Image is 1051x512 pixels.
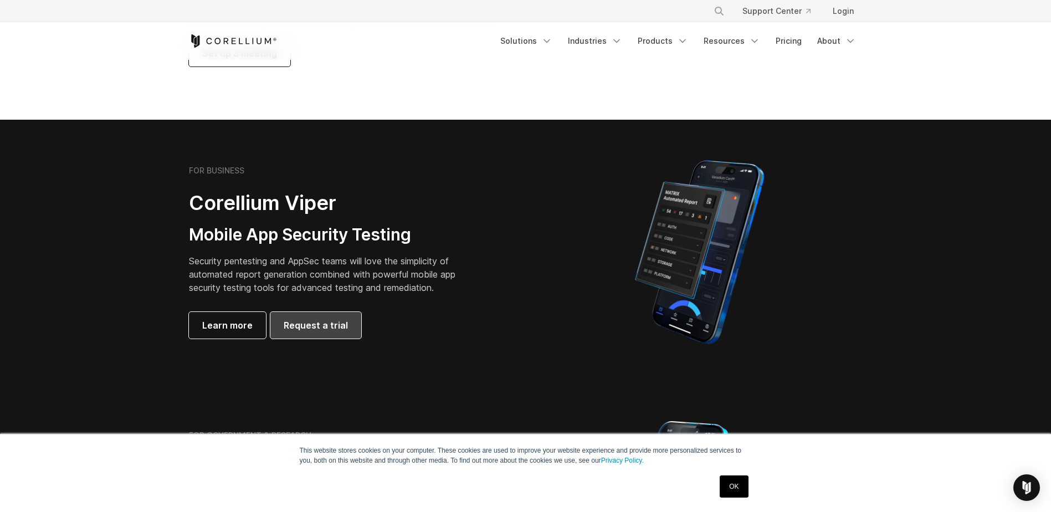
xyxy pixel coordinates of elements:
[189,224,473,245] h3: Mobile App Security Testing
[1013,474,1040,501] div: Open Intercom Messenger
[697,31,767,51] a: Resources
[700,1,863,21] div: Navigation Menu
[734,1,819,21] a: Support Center
[189,312,266,339] a: Learn more
[709,1,729,21] button: Search
[189,166,244,176] h6: FOR BUSINESS
[631,31,695,51] a: Products
[494,31,559,51] a: Solutions
[270,312,361,339] a: Request a trial
[811,31,863,51] a: About
[300,446,752,465] p: This website stores cookies on your computer. These cookies are used to improve your website expe...
[601,457,644,464] a: Privacy Policy.
[189,191,473,216] h2: Corellium Viper
[284,319,348,332] span: Request a trial
[189,34,277,48] a: Corellium Home
[561,31,629,51] a: Industries
[720,475,748,498] a: OK
[494,31,863,51] div: Navigation Menu
[824,1,863,21] a: Login
[769,31,808,51] a: Pricing
[189,254,473,294] p: Security pentesting and AppSec teams will love the simplicity of automated report generation comb...
[616,155,783,349] img: Corellium MATRIX automated report on iPhone showing app vulnerability test results across securit...
[202,319,253,332] span: Learn more
[189,431,311,441] h6: FOR GOVERNMENT & RESEARCH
